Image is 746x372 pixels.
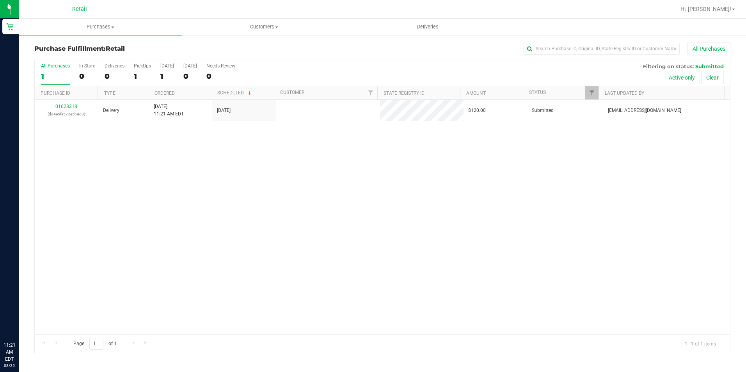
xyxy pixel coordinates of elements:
[4,363,15,368] p: 08/25
[217,107,231,114] span: [DATE]
[466,90,486,96] a: Amount
[346,19,510,35] a: Deliveries
[55,104,77,109] a: 01623318
[605,90,644,96] a: Last Updated By
[384,90,425,96] a: State Registry ID
[105,63,124,69] div: Deliveries
[34,45,266,52] h3: Purchase Fulfillment:
[679,338,722,349] span: 1 - 1 of 1 items
[39,110,94,118] p: (dd4e5fa572e5b4d8)
[41,63,70,69] div: All Purchases
[155,90,175,96] a: Ordered
[134,72,151,81] div: 1
[206,63,235,69] div: Needs Review
[160,63,174,69] div: [DATE]
[529,90,546,95] a: Status
[154,103,184,118] span: [DATE] 11:21 AM EDT
[608,107,681,114] span: [EMAIL_ADDRESS][DOMAIN_NAME]
[134,63,151,69] div: PickUps
[89,338,103,350] input: 1
[664,71,700,84] button: Active only
[643,63,694,69] span: Filtering on status:
[79,63,95,69] div: In Store
[687,42,730,55] button: All Purchases
[183,63,197,69] div: [DATE]
[19,23,182,30] span: Purchases
[4,342,15,363] p: 11:21 AM EDT
[532,107,554,114] span: Submitted
[160,72,174,81] div: 1
[468,107,486,114] span: $120.00
[217,90,253,96] a: Scheduled
[695,63,724,69] span: Submitted
[105,72,124,81] div: 0
[41,90,70,96] a: Purchase ID
[183,23,345,30] span: Customers
[72,6,87,12] span: Retail
[364,86,377,99] a: Filter
[8,310,31,333] iframe: Resource center
[183,72,197,81] div: 0
[524,43,680,55] input: Search Purchase ID, Original ID, State Registry ID or Customer Name...
[106,45,125,52] span: Retail
[6,23,14,30] inline-svg: Retail
[701,71,724,84] button: Clear
[19,19,182,35] a: Purchases
[67,338,123,350] span: Page of 1
[585,86,598,99] a: Filter
[104,90,115,96] a: Type
[680,6,731,12] span: Hi, [PERSON_NAME]!
[41,72,70,81] div: 1
[407,23,449,30] span: Deliveries
[79,72,95,81] div: 0
[103,107,119,114] span: Delivery
[206,72,235,81] div: 0
[280,90,304,95] a: Customer
[182,19,346,35] a: Customers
